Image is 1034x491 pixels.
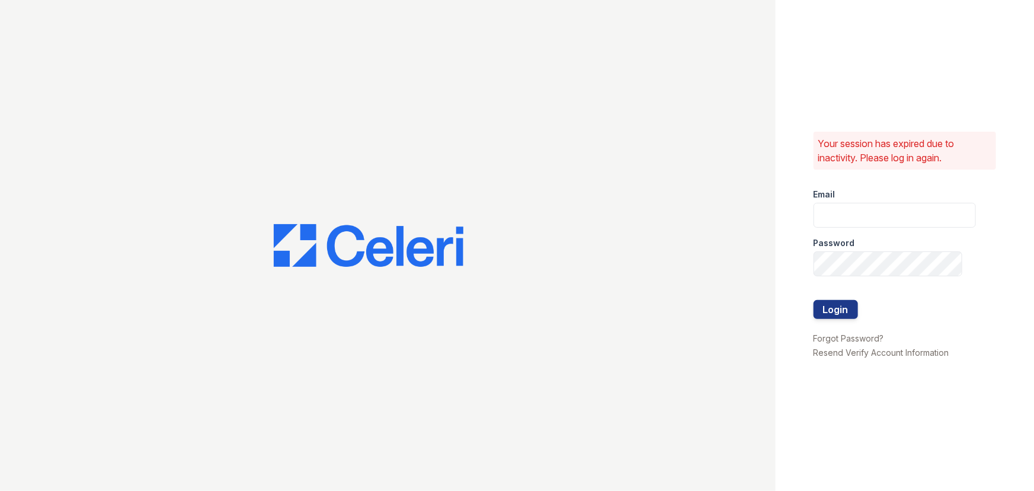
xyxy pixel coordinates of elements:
[818,136,991,165] p: Your session has expired due to inactivity. Please log in again.
[814,347,949,358] a: Resend Verify Account Information
[814,300,858,319] button: Login
[814,189,835,200] label: Email
[274,224,463,267] img: CE_Logo_Blue-a8612792a0a2168367f1c8372b55b34899dd931a85d93a1a3d3e32e68fde9ad4.png
[814,237,855,249] label: Password
[814,333,884,343] a: Forgot Password?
